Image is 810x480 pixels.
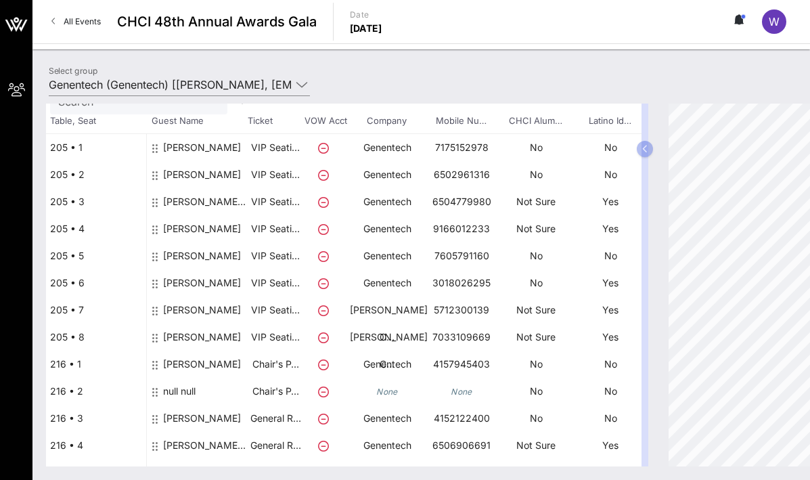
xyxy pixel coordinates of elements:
[762,9,786,34] div: W
[350,297,424,351] p: [PERSON_NAME] C…
[45,297,146,324] div: 205 • 7
[424,161,499,188] p: 6502961316
[424,432,499,459] p: 6506906691
[350,215,424,242] p: Genentech
[163,134,241,172] div: Joy Russell
[350,188,424,215] p: Genentech
[248,161,302,188] p: VIP Seati…
[424,351,499,378] p: 4157945403
[376,387,398,397] i: None
[248,378,302,405] p: Chair's P…
[499,432,573,459] p: Not Sure
[499,188,573,215] p: Not Sure
[573,134,648,161] p: No
[499,269,573,297] p: No
[163,432,248,470] div: Laura Mondragon-Drumrighth
[499,405,573,432] p: No
[43,11,109,32] a: All Events
[451,387,472,397] i: None
[248,324,302,351] p: VIP Seati…
[350,269,424,297] p: Genentech
[573,269,648,297] p: Yes
[117,12,317,32] span: CHCI 48th Annual Awards Gala
[248,351,302,378] p: Chair's P…
[350,161,424,188] p: Genentech
[248,215,302,242] p: VIP Seati…
[45,215,146,242] div: 205 • 4
[49,66,97,76] label: Select group
[163,215,241,253] div: Sandra Pizarro-Carrillo
[163,297,241,362] div: Fabian Sandoval
[163,188,248,226] div: Beatriz Perez Sanz
[499,378,573,405] p: No
[163,161,241,199] div: Ellen Lee
[350,22,382,35] p: [DATE]
[163,378,196,416] div: null null
[424,134,499,161] p: 7175152978
[424,405,499,432] p: 4152122400
[45,134,146,161] div: 205 • 1
[573,297,648,324] p: Yes
[45,188,146,215] div: 205 • 3
[573,405,648,432] p: No
[499,297,573,324] p: Not Sure
[248,405,302,432] p: General R…
[350,324,424,378] p: [PERSON_NAME] C…
[499,215,573,242] p: Not Sure
[498,114,572,128] span: CHCI Alum…
[163,405,241,443] div: Whitney Ellis
[350,134,424,161] p: Genentech
[424,242,499,269] p: 7605791160
[45,351,146,378] div: 216 • 1
[248,188,302,215] p: VIP Seati…
[350,351,424,378] p: Genentech
[45,161,146,188] div: 205 • 2
[573,215,648,242] p: Yes
[573,324,648,351] p: Yes
[769,15,780,28] span: W
[499,134,573,161] p: No
[424,324,499,351] p: 7033109669
[499,351,573,378] p: No
[248,114,302,128] span: Ticket
[572,114,647,128] span: Latino Id…
[350,432,424,459] p: Genentech
[45,269,146,297] div: 205 • 6
[163,242,241,280] div: Veronica Sandoval
[45,324,146,351] div: 205 • 8
[302,114,349,128] span: VOW Acct
[248,297,302,324] p: VIP Seati…
[45,242,146,269] div: 205 • 5
[424,269,499,297] p: 3018026295
[424,114,498,128] span: Mobile Nu…
[248,269,302,297] p: VIP Seati…
[45,405,146,432] div: 216 • 3
[424,215,499,242] p: 9166012233
[573,242,648,269] p: No
[350,242,424,269] p: Genentech
[573,378,648,405] p: No
[64,16,101,26] span: All Events
[499,324,573,351] p: Not Sure
[573,432,648,459] p: Yes
[45,432,146,459] div: 216 • 4
[573,161,648,188] p: No
[424,297,499,324] p: 5712300139
[146,114,248,128] span: Guest Name
[499,161,573,188] p: No
[45,378,146,405] div: 216 • 2
[350,405,424,432] p: Genentech
[248,432,302,459] p: General R…
[499,242,573,269] p: No
[573,351,648,378] p: No
[248,242,302,269] p: VIP Seati…
[349,114,424,128] span: Company
[573,188,648,215] p: Yes
[248,134,302,161] p: VIP Seati…
[350,8,382,22] p: Date
[424,188,499,215] p: 6504779980
[163,351,241,389] div: Jayson Johnson
[45,114,146,128] span: Table, Seat
[163,269,241,307] div: Ravi Upadhyay
[163,324,241,389] div: Audrey Escobedo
